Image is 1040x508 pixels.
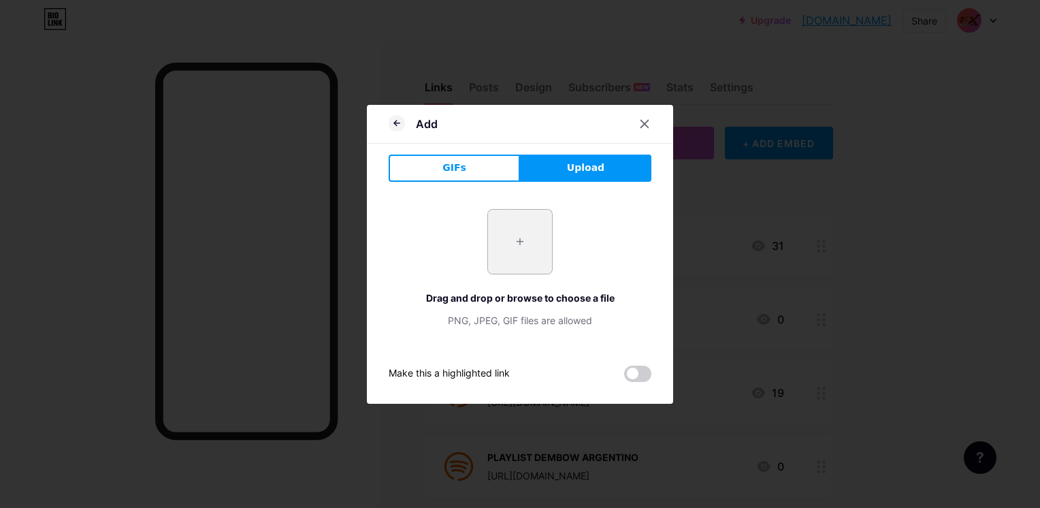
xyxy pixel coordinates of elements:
[389,155,520,182] button: GIFs
[389,313,651,328] div: PNG, JPEG, GIF files are allowed
[567,161,604,175] span: Upload
[520,155,651,182] button: Upload
[442,161,466,175] span: GIFs
[416,116,438,132] div: Add
[389,291,651,305] div: Drag and drop or browse to choose a file
[389,366,510,382] div: Make this a highlighted link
